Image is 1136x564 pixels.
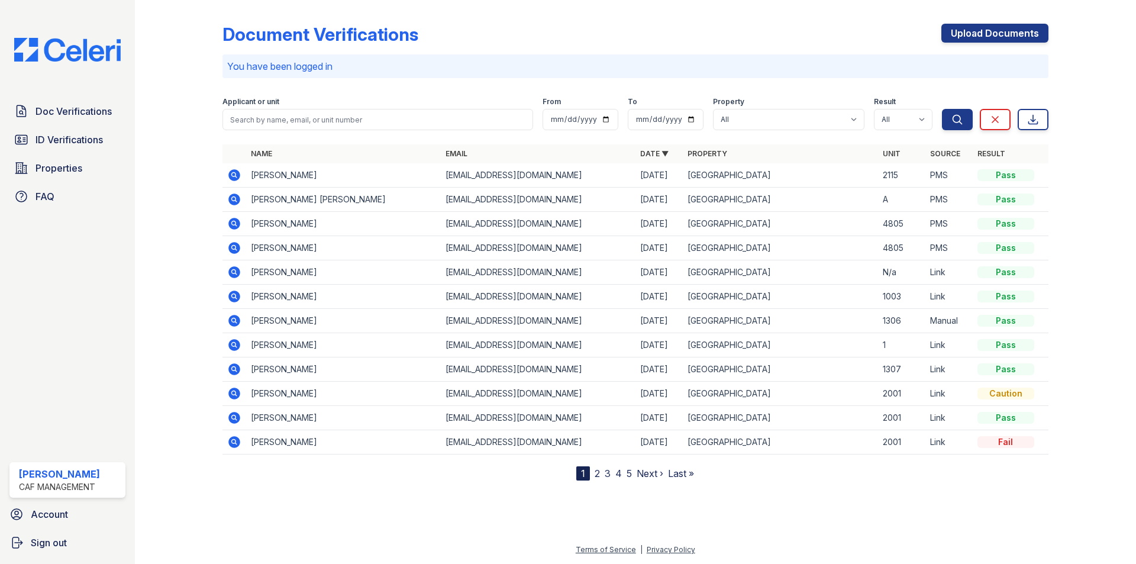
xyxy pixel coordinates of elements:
td: 1 [878,333,925,357]
td: [EMAIL_ADDRESS][DOMAIN_NAME] [441,163,635,188]
td: [PERSON_NAME] [246,236,441,260]
div: [PERSON_NAME] [19,467,100,481]
a: Name [251,149,272,158]
div: Caution [977,388,1034,399]
td: [PERSON_NAME] [246,212,441,236]
td: 2115 [878,163,925,188]
td: [DATE] [635,333,683,357]
td: PMS [925,212,973,236]
td: [PERSON_NAME] [246,333,441,357]
div: Pass [977,339,1034,351]
span: Doc Verifications [35,104,112,118]
td: [EMAIL_ADDRESS][DOMAIN_NAME] [441,285,635,309]
td: [GEOGRAPHIC_DATA] [683,212,877,236]
a: Next › [637,468,663,479]
td: [EMAIL_ADDRESS][DOMAIN_NAME] [441,236,635,260]
td: [DATE] [635,382,683,406]
a: 4 [615,468,622,479]
td: Link [925,333,973,357]
td: Link [925,382,973,406]
td: 2001 [878,382,925,406]
div: Pass [977,363,1034,375]
img: CE_Logo_Blue-a8612792a0a2168367f1c8372b55b34899dd931a85d93a1a3d3e32e68fde9ad4.png [5,38,130,62]
td: [EMAIL_ADDRESS][DOMAIN_NAME] [441,406,635,430]
td: [PERSON_NAME] [246,406,441,430]
a: FAQ [9,185,125,208]
td: [PERSON_NAME] [PERSON_NAME] [246,188,441,212]
a: Unit [883,149,901,158]
span: ID Verifications [35,133,103,147]
td: Link [925,260,973,285]
td: [GEOGRAPHIC_DATA] [683,357,877,382]
input: Search by name, email, or unit number [222,109,533,130]
a: Upload Documents [941,24,1048,43]
td: [DATE] [635,260,683,285]
td: [GEOGRAPHIC_DATA] [683,163,877,188]
td: [EMAIL_ADDRESS][DOMAIN_NAME] [441,357,635,382]
td: [PERSON_NAME] [246,260,441,285]
td: [EMAIL_ADDRESS][DOMAIN_NAME] [441,212,635,236]
td: [DATE] [635,163,683,188]
a: ID Verifications [9,128,125,152]
td: [DATE] [635,357,683,382]
td: [DATE] [635,406,683,430]
td: [DATE] [635,309,683,333]
td: PMS [925,163,973,188]
td: [DATE] [635,188,683,212]
label: Applicant or unit [222,97,279,107]
td: 1307 [878,357,925,382]
td: [EMAIL_ADDRESS][DOMAIN_NAME] [441,188,635,212]
div: Fail [977,436,1034,448]
a: Account [5,502,130,526]
a: Property [688,149,727,158]
td: [GEOGRAPHIC_DATA] [683,309,877,333]
td: [DATE] [635,430,683,455]
td: 2001 [878,406,925,430]
td: [DATE] [635,236,683,260]
span: FAQ [35,189,54,204]
td: [EMAIL_ADDRESS][DOMAIN_NAME] [441,260,635,285]
td: [GEOGRAPHIC_DATA] [683,236,877,260]
div: 1 [576,466,590,481]
div: Pass [977,266,1034,278]
td: [PERSON_NAME] [246,357,441,382]
a: 5 [627,468,632,479]
td: [GEOGRAPHIC_DATA] [683,430,877,455]
div: Pass [977,412,1034,424]
td: [GEOGRAPHIC_DATA] [683,285,877,309]
a: Privacy Policy [647,545,695,554]
td: [GEOGRAPHIC_DATA] [683,188,877,212]
td: [PERSON_NAME] [246,285,441,309]
td: PMS [925,188,973,212]
a: Email [446,149,467,158]
span: Properties [35,161,82,175]
td: Link [925,430,973,455]
td: [GEOGRAPHIC_DATA] [683,382,877,406]
td: A [878,188,925,212]
a: Doc Verifications [9,99,125,123]
label: To [628,97,637,107]
div: Document Verifications [222,24,418,45]
td: 4805 [878,236,925,260]
div: CAF Management [19,481,100,493]
td: [DATE] [635,212,683,236]
p: You have been logged in [227,59,1044,73]
a: Result [977,149,1005,158]
td: [PERSON_NAME] [246,382,441,406]
a: 2 [595,468,600,479]
td: Link [925,406,973,430]
td: 2001 [878,430,925,455]
div: Pass [977,194,1034,205]
td: [PERSON_NAME] [246,163,441,188]
div: Pass [977,315,1034,327]
label: From [543,97,561,107]
td: [GEOGRAPHIC_DATA] [683,333,877,357]
td: [EMAIL_ADDRESS][DOMAIN_NAME] [441,309,635,333]
td: N/a [878,260,925,285]
div: Pass [977,242,1034,254]
a: Sign out [5,531,130,555]
td: [DATE] [635,285,683,309]
a: 3 [605,468,611,479]
div: Pass [977,169,1034,181]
